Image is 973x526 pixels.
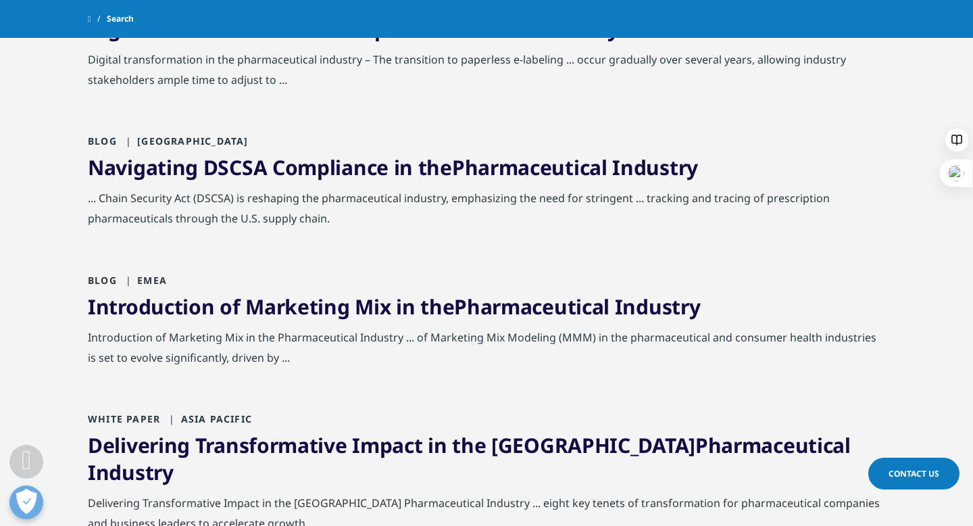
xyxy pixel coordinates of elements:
div: ... Chain Security Act (DSCSA) is reshaping the pharmaceutical industry, emphasizing the need for... [88,188,885,235]
div: Digital transformation in the pharmaceutical industry – The transition to paperless e-labeling ..... [88,49,885,97]
a: Navigating DSCSA Compliance in thePharmaceutical Industry [88,153,698,181]
a: Contact Us [868,458,959,489]
span: Pharmaceutical [454,293,609,320]
span: Industry [615,293,701,320]
span: Pharmaceutical [695,431,851,459]
span: Asia Pacific [164,412,252,425]
span: Industry [88,458,174,486]
button: Open Preferences [9,485,43,519]
div: Introduction of Marketing Mix in the Pharmaceutical Industry ... of Marketing Mix Modeling (MMM) ... [88,327,885,375]
a: Introduction of Marketing Mix in thePharmaceutical Industry [88,293,700,320]
span: Pharmaceutical [452,153,607,181]
span: [GEOGRAPHIC_DATA] [120,135,249,147]
span: EMEA [120,274,167,287]
span: White Paper [88,412,160,425]
span: Industry [612,153,698,181]
span: Blog [88,274,117,287]
span: Search [107,7,134,31]
a: Delivering Transformative Impact in the [GEOGRAPHIC_DATA]Pharmaceutical Industry [88,431,851,486]
span: Contact Us [889,468,939,479]
span: Blog [88,135,117,147]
